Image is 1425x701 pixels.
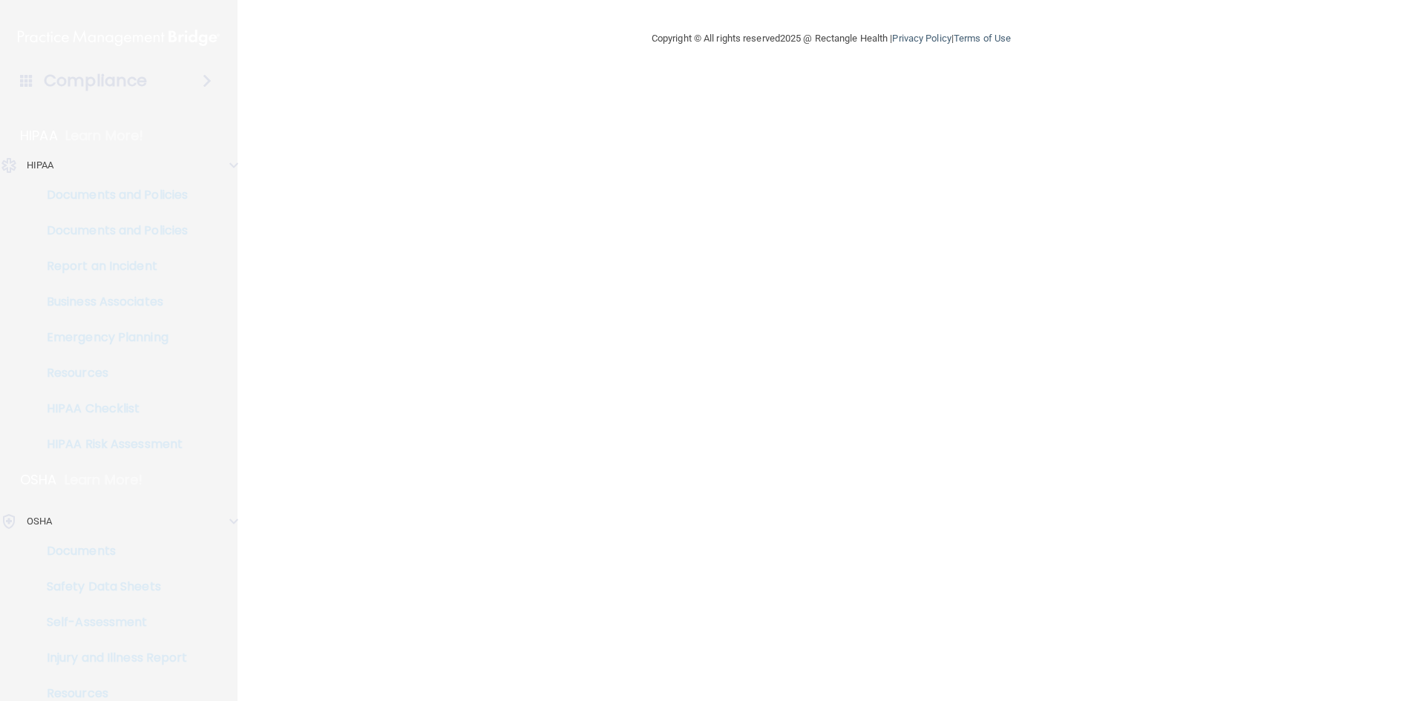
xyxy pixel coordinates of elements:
[10,294,212,309] p: Business Associates
[20,127,58,145] p: HIPAA
[65,127,144,145] p: Learn More!
[10,686,212,701] p: Resources
[10,544,212,559] p: Documents
[892,33,951,44] a: Privacy Policy
[10,651,212,665] p: Injury and Illness Report
[20,471,57,489] p: OSHA
[10,330,212,345] p: Emergency Planning
[10,366,212,381] p: Resources
[560,15,1102,62] div: Copyright © All rights reserved 2025 @ Rectangle Health | |
[18,23,220,53] img: PMB logo
[10,223,212,238] p: Documents and Policies
[954,33,1011,44] a: Terms of Use
[10,615,212,630] p: Self-Assessment
[44,70,147,91] h4: Compliance
[10,188,212,203] p: Documents and Policies
[10,579,212,594] p: Safety Data Sheets
[10,259,212,274] p: Report an Incident
[27,157,54,174] p: HIPAA
[27,513,52,530] p: OSHA
[65,471,143,489] p: Learn More!
[10,401,212,416] p: HIPAA Checklist
[10,437,212,452] p: HIPAA Risk Assessment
